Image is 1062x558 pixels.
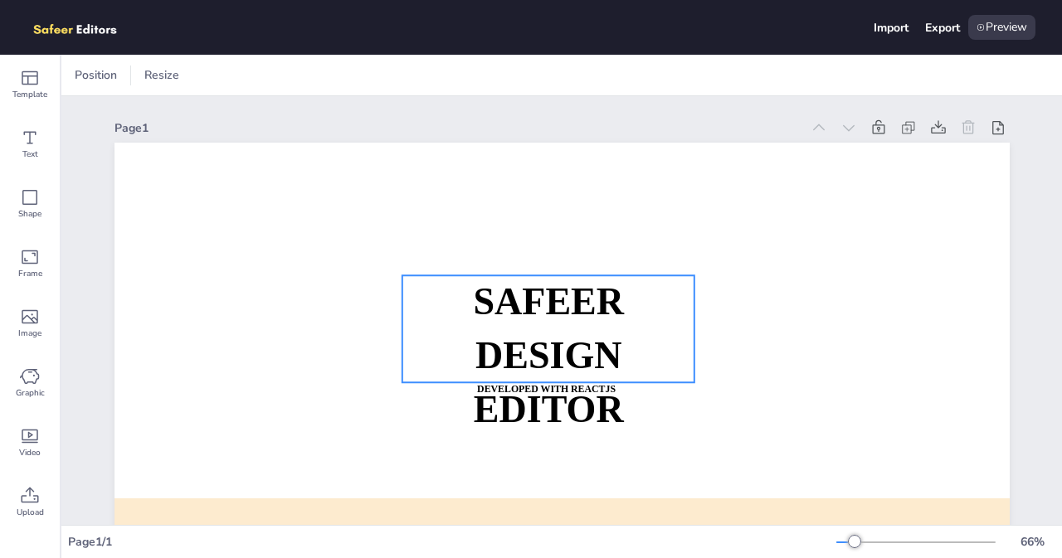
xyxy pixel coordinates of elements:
[27,15,141,40] img: logo.png
[141,67,183,83] span: Resize
[114,120,801,136] div: Page 1
[473,281,624,323] strong: SAFEER
[12,88,47,101] span: Template
[16,386,45,400] span: Graphic
[18,267,42,280] span: Frame
[17,506,44,519] span: Upload
[925,20,960,36] div: Export
[874,20,909,36] div: Import
[68,534,836,550] div: Page 1 / 1
[71,67,120,83] span: Position
[19,446,41,459] span: Video
[1012,534,1052,550] div: 66 %
[477,384,616,395] strong: DEVELOPED WITH REACTJS
[968,15,1035,40] div: Preview
[18,207,41,221] span: Shape
[22,148,38,161] span: Text
[18,327,41,340] span: Image
[473,334,623,429] strong: DESIGN EDITOR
